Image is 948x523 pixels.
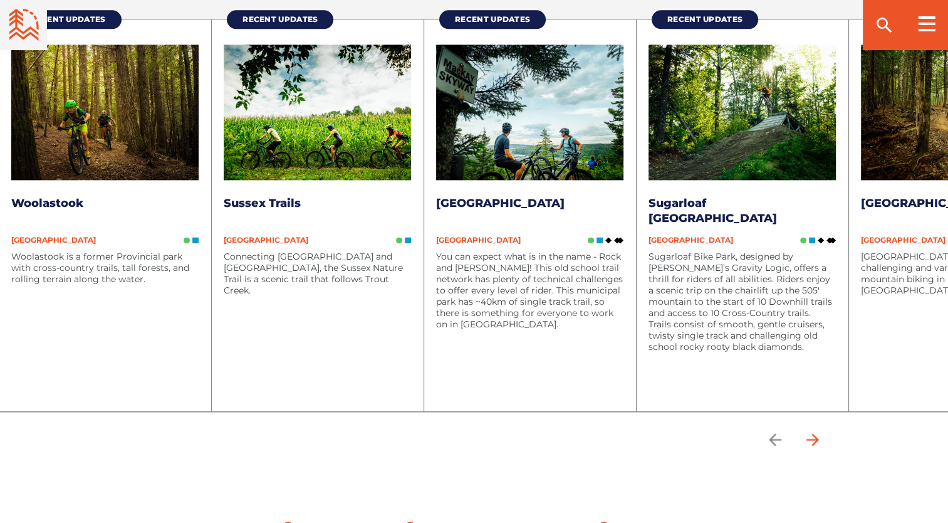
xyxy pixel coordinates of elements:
[614,237,623,243] img: Double Black DIamond
[436,235,521,245] span: [GEOGRAPHIC_DATA]
[14,10,121,29] a: Recent Updates
[227,10,333,29] a: Recent Updates
[588,237,594,243] img: Green Circle
[11,196,83,210] a: Woolastook
[224,235,308,245] span: [GEOGRAPHIC_DATA]
[648,235,733,245] span: [GEOGRAPHIC_DATA]
[11,251,199,285] p: Woolastook is a former Provincial park with cross-country trails, tall forests, and rolling terra...
[648,196,777,225] a: Sugarloaf [GEOGRAPHIC_DATA]
[11,235,96,245] span: [GEOGRAPHIC_DATA]
[605,237,612,243] img: Black Diamond
[861,235,945,245] span: [GEOGRAPHIC_DATA]
[809,237,815,243] img: Blue Square
[192,237,199,243] img: Blue Square
[667,14,742,24] span: Recent Updates
[874,15,894,35] ion-icon: search
[224,251,411,296] p: Connecting [GEOGRAPHIC_DATA] and [GEOGRAPHIC_DATA], the Sussex Nature Trail is a scenic trail tha...
[436,196,565,210] a: [GEOGRAPHIC_DATA]
[396,237,402,243] img: Green Circle
[439,10,546,29] a: Recent Updates
[405,237,411,243] img: Blue Square
[652,10,758,29] a: Recent Updates
[803,430,822,449] ion-icon: arrow forward
[455,14,530,24] span: Recent Updates
[184,237,190,243] img: Green Circle
[818,237,824,243] img: Black Diamond
[242,14,318,24] span: Recent Updates
[766,430,784,449] ion-icon: arrow back
[596,237,603,243] img: Blue Square
[648,251,836,352] p: Sugarloaf Bike Park, designed by [PERSON_NAME]’s Gravity Logic, offers a thrill for riders of all...
[800,237,806,243] img: Green Circle
[826,237,836,243] img: Double Black DIamond
[30,14,105,24] span: Recent Updates
[436,251,623,330] p: You can expect what is in the name - Rock and [PERSON_NAME]! This old school trail network has pl...
[224,196,301,210] a: Sussex Trails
